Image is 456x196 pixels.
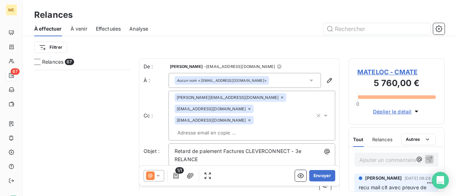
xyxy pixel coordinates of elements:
input: Rechercher [323,23,430,35]
button: Déplier le détail [371,107,423,116]
span: Déplier le détail [373,108,412,115]
span: 67 [11,68,20,75]
div: grid [34,70,130,196]
button: Envoyer [309,170,335,181]
h3: 5 760,00 € [357,77,436,91]
span: [DATE] 08:28 [405,176,431,180]
span: À effectuer [34,25,62,32]
span: Effectuées [96,25,121,32]
span: Analyse [129,25,148,32]
div: Open Intercom Messenger [432,172,449,189]
div: ME [6,4,17,16]
span: Tout [353,137,364,142]
div: <[EMAIL_ADDRESS][DOMAIN_NAME]> [177,78,267,83]
span: 1/1 [175,167,184,174]
span: Objet : [144,148,160,154]
span: - [EMAIL_ADDRESS][DOMAIN_NAME] [204,64,275,69]
h3: Relances [34,9,73,21]
label: Cc : [144,112,169,119]
button: Filtrer [34,42,67,53]
label: À : [144,77,169,84]
span: [PERSON_NAME][EMAIL_ADDRESS][DOMAIN_NAME] [177,95,279,100]
button: Autres [401,134,436,145]
span: [EMAIL_ADDRESS][DOMAIN_NAME] [177,107,246,111]
span: 0 [356,101,359,107]
span: Relances [372,137,393,142]
input: Adresse email en copie ... [175,127,257,138]
span: Relances [42,58,63,65]
span: 67 [65,59,74,65]
span: [PERSON_NAME] [365,175,402,181]
span: [PERSON_NAME] [170,64,203,69]
span: MATELOC - CMATE [357,67,436,77]
span: À venir [71,25,87,32]
span: [EMAIL_ADDRESS][DOMAIN_NAME] [177,118,246,122]
span: Retard de paiement Factures CLEVERCONNECT - 3e RELANCE [175,148,303,162]
span: De : [144,63,169,70]
em: Aucun nom [177,78,197,83]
